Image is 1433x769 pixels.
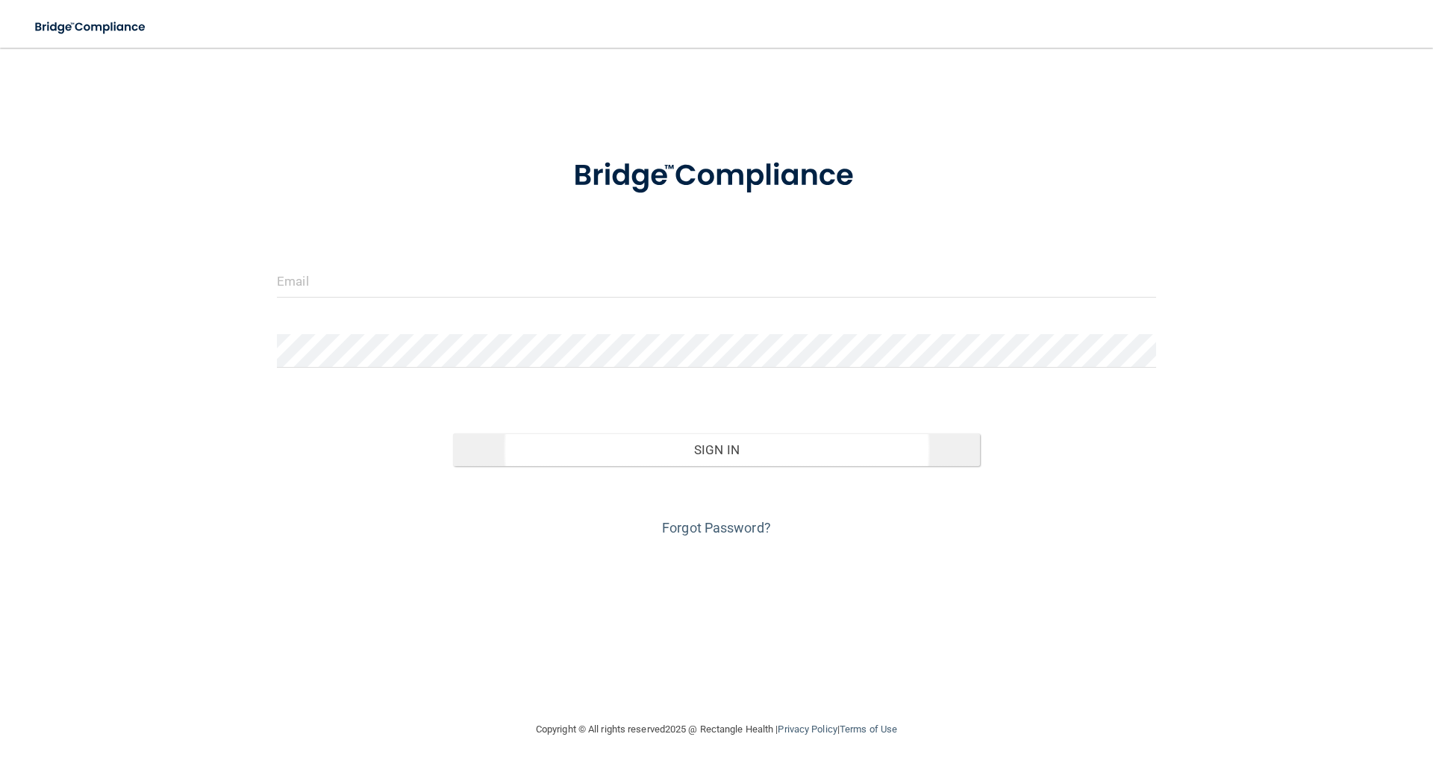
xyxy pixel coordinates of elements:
a: Terms of Use [840,724,897,735]
img: bridge_compliance_login_screen.278c3ca4.svg [543,137,890,215]
button: Sign In [453,433,981,466]
img: bridge_compliance_login_screen.278c3ca4.svg [22,12,160,43]
input: Email [277,264,1156,298]
a: Privacy Policy [778,724,837,735]
div: Copyright © All rights reserved 2025 @ Rectangle Health | | [444,706,989,753]
a: Forgot Password? [662,520,771,536]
